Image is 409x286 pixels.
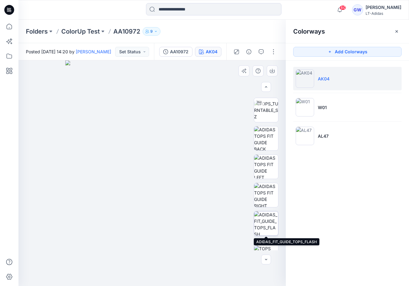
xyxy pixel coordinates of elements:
div: [PERSON_NAME] [366,4,401,11]
button: 9 [143,27,160,36]
p: AL47 [318,133,329,139]
div: AK04 [206,48,217,55]
img: ADIDAS TOPS FIT GUIDE LEFT [254,155,278,179]
img: TOPS 400 [254,245,278,258]
button: Details [244,47,254,57]
div: AA10972 [170,48,188,55]
a: [PERSON_NAME] [76,49,111,54]
p: AA10972 [113,27,140,36]
button: Add Colorways [293,47,402,57]
img: eyJhbGciOiJIUzI1NiIsImtpZCI6IjAiLCJzbHQiOiJzZXMiLCJ0eXAiOiJKV1QifQ.eyJkYXRhIjp7InR5cGUiOiJzdG9yYW... [65,60,239,286]
div: GW [352,4,363,15]
p: W01 [318,104,327,111]
h2: Colorways [293,28,325,35]
a: Folders [26,27,48,36]
img: TOPS_TURNTABLE_SZ [254,100,278,120]
img: ADIDAS TOPS FIT GUIDE RIGHT [254,183,278,207]
span: Posted [DATE] 14:20 by [26,48,111,55]
button: AK04 [195,47,221,57]
img: AL47 [296,127,314,145]
p: 9 [150,28,153,35]
a: ColorUp Test [61,27,100,36]
img: ADIDAS TOPS FIT GUIDE BACK [254,126,278,150]
div: LT-Adidas [366,11,401,16]
img: W01 [296,98,314,116]
img: ADIDAS_FIT_GUIDE_TOPS_FLASH [254,211,278,235]
span: 60 [339,5,346,10]
img: AK04 [296,69,314,88]
p: AK04 [318,76,330,82]
button: AA10972 [159,47,192,57]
